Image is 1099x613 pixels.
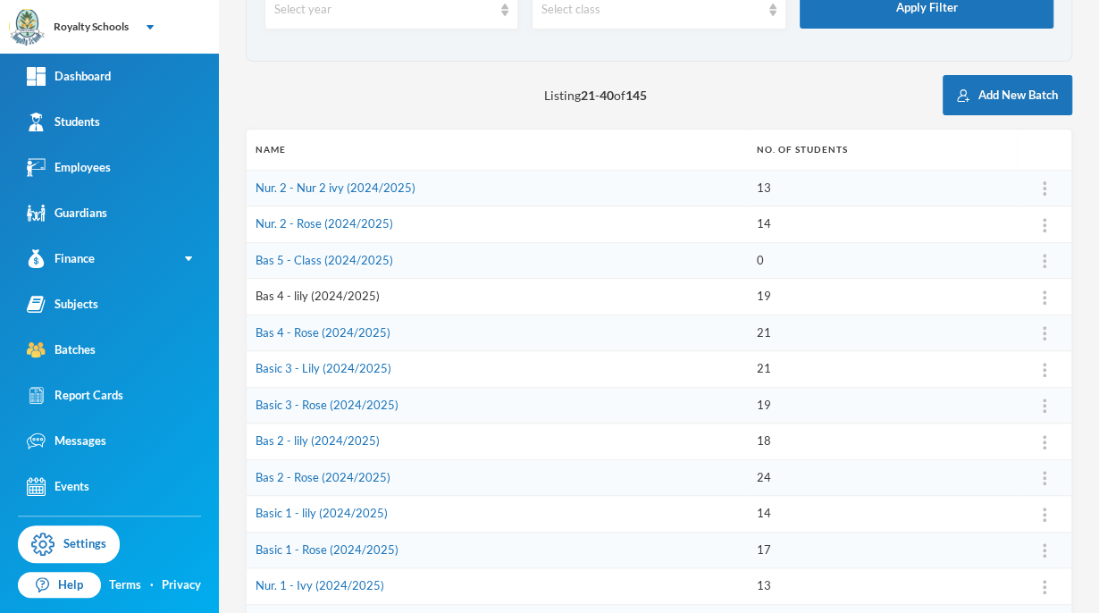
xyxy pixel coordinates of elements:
div: Subjects [27,295,98,314]
button: Add New Batch [943,75,1072,115]
td: 19 [748,387,1018,424]
b: 145 [625,88,647,103]
a: Basic 3 - Lily (2024/2025) [256,361,391,375]
img: ... [1043,218,1046,232]
img: ... [1043,326,1046,340]
td: 0 [748,242,1018,279]
td: 14 [748,496,1018,533]
a: Basic 1 - Rose (2024/2025) [256,542,398,557]
img: ... [1043,399,1046,413]
img: ... [1043,181,1046,196]
td: 14 [748,206,1018,243]
a: Nur. 2 - Nur 2 ivy (2024/2025) [256,181,415,195]
div: Select year [274,1,492,19]
a: Bas 2 - lily (2024/2025) [256,433,380,448]
div: Events [27,477,89,496]
a: Nur. 2 - Rose (2024/2025) [256,216,393,231]
div: Guardians [27,204,107,223]
img: ... [1043,580,1046,594]
img: ... [1043,290,1046,305]
div: Messages [27,432,106,450]
a: Bas 4 - Rose (2024/2025) [256,325,390,340]
td: 19 [748,279,1018,315]
a: Nur. 1 - Ivy (2024/2025) [256,578,384,592]
a: Help [18,572,101,599]
div: Employees [27,158,111,177]
div: · [150,576,154,594]
div: Students [27,113,100,131]
td: 21 [748,315,1018,351]
b: 40 [600,88,614,103]
div: Royalty Schools [54,19,129,35]
div: Select class [541,1,759,19]
a: Bas 4 - lily (2024/2025) [256,289,380,303]
img: ... [1043,435,1046,449]
span: Listing - of [544,86,647,105]
a: Terms [109,576,141,594]
img: logo [10,10,46,46]
img: ... [1043,543,1046,558]
div: Dashboard [27,67,111,86]
div: Report Cards [27,386,123,405]
a: Basic 1 - lily (2024/2025) [256,506,388,520]
img: ... [1043,471,1046,485]
div: Finance [27,249,95,268]
img: ... [1043,363,1046,377]
div: Batches [27,340,96,359]
th: No. of students [748,130,1018,170]
td: 17 [748,532,1018,568]
a: Bas 2 - Rose (2024/2025) [256,470,390,484]
th: Name [247,130,748,170]
img: ... [1043,254,1046,268]
td: 24 [748,459,1018,496]
td: 18 [748,424,1018,460]
img: ... [1043,508,1046,522]
b: 21 [581,88,595,103]
a: Privacy [162,576,201,594]
td: 21 [748,351,1018,388]
a: Settings [18,525,120,563]
td: 13 [748,170,1018,206]
a: Basic 3 - Rose (2024/2025) [256,398,398,412]
a: Bas 5 - Class (2024/2025) [256,253,393,267]
td: 13 [748,568,1018,605]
